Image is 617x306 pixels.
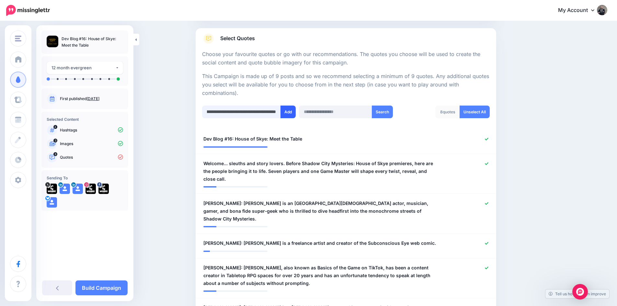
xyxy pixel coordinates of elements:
[203,135,302,143] span: Dev Blog #16: House of Skye: Meet the Table
[60,96,123,102] p: First published
[60,184,70,194] img: user_default_image.png
[202,33,490,50] a: Select Quotes
[47,176,123,180] h4: Sending To
[203,251,268,252] div: The rank for this quote based on keywords and relevance.
[435,106,460,118] div: quotes
[60,154,123,160] p: Quotes
[6,5,50,16] img: Missinglettr
[280,106,296,118] button: Add
[47,197,57,208] img: user_default_image.png
[203,226,268,227] div: The rank for this quote based on keywords and relevance.
[545,289,609,298] a: Tell us how we can improve
[372,106,393,118] button: Search
[203,239,436,247] span: [PERSON_NAME]: [PERSON_NAME] is a freelance artist and creator of the Subconscious Eye web comic.
[15,36,21,41] img: menu.png
[202,72,490,97] p: This Campaign is made up of 9 posts and so we recommend selecting a minimum of 9 quotes. Any addi...
[203,160,440,183] span: Welcome... sleuths and story lovers. Before Shadow City Mysteries: House of Skye premieres, here ...
[47,36,58,47] img: 184afd512f5d2515e204607ec6d903c5_thumb.jpg
[47,184,57,194] img: uJpiX5Zv-88255.jpg
[86,96,99,101] a: [DATE]
[220,34,255,43] span: Select Quotes
[60,127,123,133] p: Hashtags
[60,141,123,147] p: Images
[572,284,588,300] div: Open Intercom Messenger
[51,64,115,72] div: 12 month evergreen
[53,125,57,129] span: 4
[62,36,123,49] p: Dev Blog #16: House of Skye: Meet the Table
[47,62,123,74] button: 12 month evergreen
[98,184,109,194] img: 333272921_509811291330326_6770540540125790089_n-bsa152934.jpg
[53,139,57,142] span: 3
[203,186,268,187] div: The rank for this quote based on keywords and relevance.
[440,109,443,114] span: 8
[202,50,490,67] p: Choose your favourite quotes or go with our recommendations. The quotes you choose will be used t...
[73,184,83,194] img: user_default_image.png
[203,264,440,287] span: [PERSON_NAME]: [PERSON_NAME], also known as Basics of the Game on TikTok, has been a content crea...
[203,290,268,292] div: The rank for this quote based on keywords and relevance.
[203,199,440,223] span: [PERSON_NAME]: [PERSON_NAME] is an [GEOGRAPHIC_DATA][DEMOGRAPHIC_DATA] actor, musician, gamer, an...
[460,106,490,118] a: Unselect All
[86,184,96,194] img: 333170553_872353313824387_1485417589289029917_n-bsa152935.jpg
[552,3,607,18] a: My Account
[47,117,123,122] h4: Selected Content
[203,146,268,148] div: The rank for this quote based on keywords and relevance.
[53,152,57,156] span: 8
